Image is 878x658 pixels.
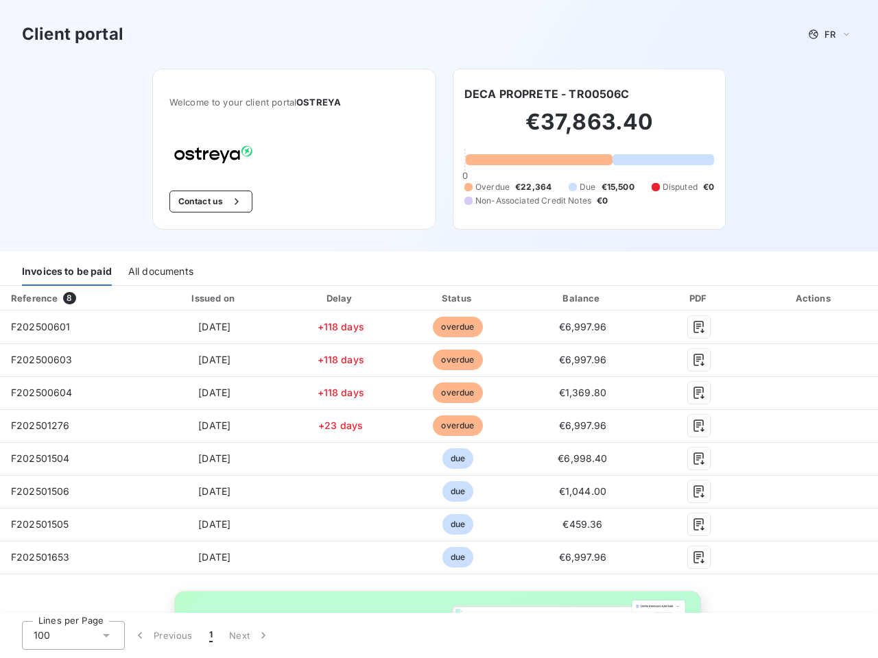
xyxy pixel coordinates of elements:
span: +118 days [318,354,364,365]
span: [DATE] [198,485,230,497]
span: overdue [433,382,482,403]
div: Reference [11,293,58,304]
span: 100 [34,629,50,642]
div: Balance [521,291,645,305]
span: F202500601 [11,321,71,332]
span: overdue [433,415,482,436]
div: Actions [753,291,875,305]
span: due [442,481,473,502]
span: overdue [433,317,482,337]
span: due [442,547,473,568]
span: €0 [703,181,714,193]
span: €15,500 [602,181,634,193]
div: Issued on [148,291,281,305]
div: PDF [650,291,748,305]
div: All documents [128,257,193,286]
span: Overdue [475,181,510,193]
span: F202501506 [11,485,70,497]
button: Previous [125,621,201,650]
span: €6,997.96 [559,551,606,563]
span: Due [580,181,595,193]
span: [DATE] [198,321,230,332]
span: +118 days [318,321,364,332]
span: €6,997.96 [559,354,606,365]
span: Non-Associated Credit Notes [475,195,591,207]
span: 1 [209,629,213,642]
span: F202501504 [11,452,70,464]
span: Welcome to your client portal [169,97,419,108]
h6: DECA PROPRETE - TR00506C [464,86,630,102]
span: overdue [433,350,482,370]
span: due [442,514,473,535]
span: F202501653 [11,551,70,563]
img: Company logo [169,141,257,169]
span: [DATE] [198,354,230,365]
span: €1,369.80 [559,387,606,398]
span: F202500604 [11,387,73,398]
span: +118 days [318,387,364,398]
span: due [442,448,473,469]
span: F202501505 [11,518,69,530]
span: €6,997.96 [559,321,606,332]
span: €1,044.00 [559,485,606,497]
span: 0 [462,170,468,181]
span: [DATE] [198,419,230,431]
h3: Client portal [22,22,123,47]
span: €6,997.96 [559,419,606,431]
span: €6,998.40 [558,452,607,464]
span: +23 days [318,419,363,431]
span: Disputed [663,181,698,193]
span: FR [824,29,835,40]
button: 1 [201,621,221,650]
div: Delay [286,291,395,305]
h2: €37,863.40 [464,108,714,149]
span: €22,364 [515,181,551,193]
span: F202501276 [11,419,70,431]
button: Contact us [169,191,252,212]
span: [DATE] [198,452,230,464]
span: €459.36 [562,518,602,530]
span: 8 [63,292,75,304]
span: [DATE] [198,518,230,530]
span: [DATE] [198,387,230,398]
span: OSTREYA [296,97,341,108]
span: €0 [597,195,608,207]
span: [DATE] [198,551,230,563]
div: Invoices to be paid [22,257,112,286]
span: F202500603 [11,354,73,365]
div: Status [401,291,514,305]
button: Next [221,621,278,650]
